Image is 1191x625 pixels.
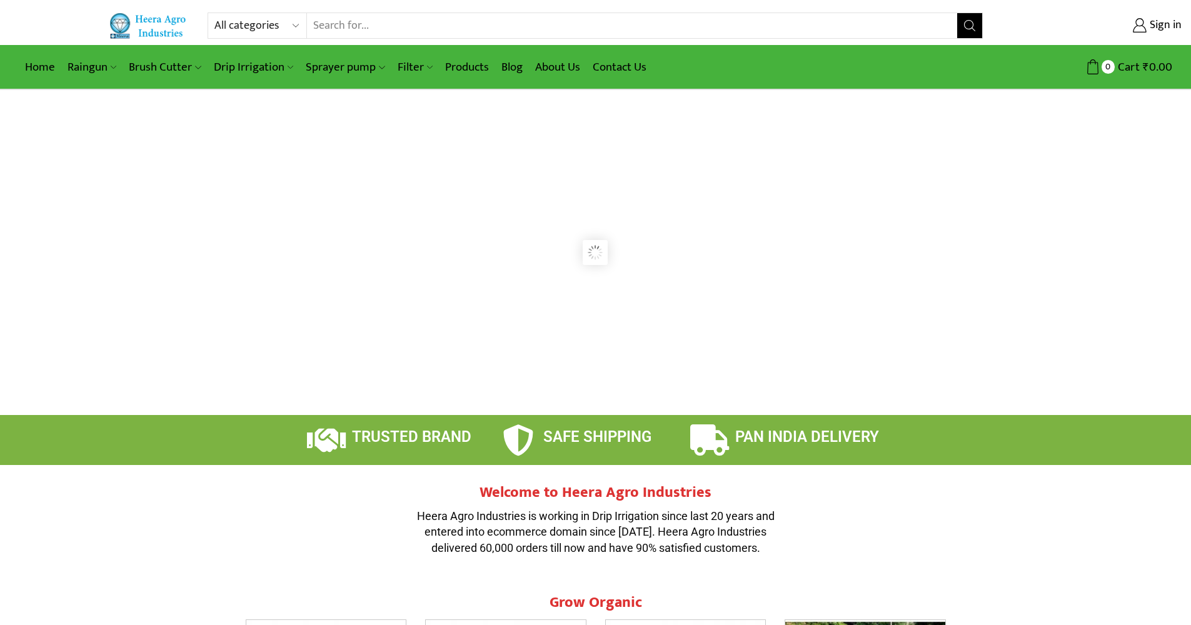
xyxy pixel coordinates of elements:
span: ₹ [1143,57,1149,77]
input: Search for... [307,13,958,38]
span: Grow Organic [550,590,642,615]
a: Drip Irrigation [208,52,299,82]
a: 0 Cart ₹0.00 [995,56,1172,79]
span: SAFE SHIPPING [543,428,651,446]
button: Search button [957,13,982,38]
bdi: 0.00 [1143,57,1172,77]
p: Heera Agro Industries is working in Drip Irrigation since last 20 years and entered into ecommerc... [408,508,783,556]
span: 0 [1102,60,1115,73]
span: TRUSTED BRAND [352,428,471,446]
a: Blog [495,52,529,82]
a: Filter [391,52,439,82]
a: Brush Cutter [123,52,207,82]
a: Raingun [61,52,123,82]
a: Sign in [1002,14,1182,37]
a: About Us [529,52,586,82]
a: Sprayer pump [299,52,391,82]
h2: Welcome to Heera Agro Industries [408,484,783,502]
span: Cart [1115,59,1140,76]
a: Home [19,52,61,82]
a: Products [439,52,495,82]
span: PAN INDIA DELIVERY [735,428,879,446]
span: Sign in [1147,17,1182,34]
a: Contact Us [586,52,653,82]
